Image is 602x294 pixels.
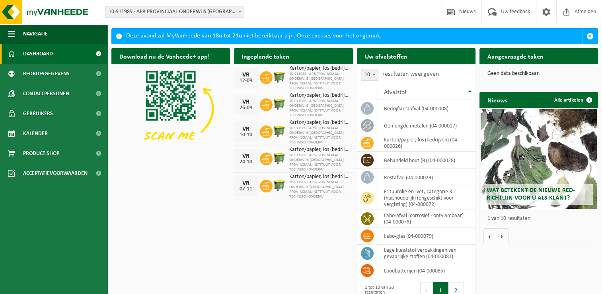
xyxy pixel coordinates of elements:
span: Karton/papier, los (bedrijven) [289,147,349,153]
img: WB-1100-HPE-GN-50 [273,97,286,111]
span: Dashboard [23,44,53,64]
label: resultaten weergeven [382,71,439,77]
span: Karton/papier, los (bedrijven) [289,120,349,126]
td: lege kunststof verpakkingen van gevaarlijke stoffen (04-000081) [378,245,475,262]
div: 26-09 [238,105,254,111]
span: 10-911989 - APB PROVINCIAAL ONDERWIJS [GEOGRAPHIC_DATA] PROVINCIAAL INSTITUUT VOOR TECHNISCH ONDERWI [289,153,349,172]
div: VR [238,153,254,159]
h2: Uw afvalstoffen [357,48,415,64]
span: 10-911989 - APB PROVINCIAAL ONDERWIJS [GEOGRAPHIC_DATA] PROVINCIAAL INSTITUUT VOOR TECHNISCH ONDERWI [289,99,349,118]
span: 10-911989 - APB PROVINCIAAL ONDERWIJS ANTWERPEN PROVINCIAAL INSTITUUT VOOR TECHNISCH ONDERWI - ST... [105,6,244,18]
h2: Ingeplande taken [234,48,297,64]
div: VR [238,99,254,105]
td: loodbatterijen (04-000085) [378,262,475,279]
span: Bedrijfsgegevens [23,64,70,84]
span: Contactpersonen [23,84,69,104]
span: 10-911989 - APB PROVINCIAAL ONDERWIJS [GEOGRAPHIC_DATA] PROVINCIAAL INSTITUUT VOOR TECHNISCH ONDERWI [289,126,349,145]
span: Karton/papier, los (bedrijven) [289,174,349,180]
div: 07-11 [238,186,254,192]
button: Volgende [496,228,508,244]
td: frituurolie en -vet, categorie 3 (huishoudelijk) (ongeschikt voor vergisting) (04-000072) [378,186,475,210]
p: 1 van 10 resultaten [487,216,594,221]
img: WB-1100-HPE-GN-50 [273,70,286,84]
div: VR [238,180,254,186]
span: 10-911989 - APB PROVINCIAAL ONDERWIJS [GEOGRAPHIC_DATA] PROVINCIAAL INSTITUUT VOOR TECHNISCH ONDERWI [289,180,349,199]
span: Afvalstof [384,89,407,96]
h2: Download nu de Vanheede+ app! [111,48,218,64]
div: Deze avond zal MyVanheede van 18u tot 21u niet bereikbaar zijn. Onze excuses voor het ongemak. [126,29,582,44]
span: 10 [361,69,378,81]
p: Geen data beschikbaar. [487,71,590,76]
td: karton/papier, los (bedrijven) (04-000026) [378,134,475,152]
td: behandeld hout (B) (04-000028) [378,152,475,169]
span: Gebruikers [23,104,53,123]
div: VR [238,72,254,78]
span: Acceptatievoorwaarden [23,163,88,183]
span: Karton/papier, los (bedrijven) [289,65,349,72]
span: Kalender [23,123,48,143]
span: 10 [361,69,378,80]
a: Alle artikelen [548,92,597,108]
td: labo-glas (04-000079) [378,227,475,245]
img: WB-1100-HPE-GN-50 [273,124,286,138]
td: restafval (04-000029) [378,169,475,186]
span: Wat betekent de nieuwe RED-richtlijn voor u als klant? [487,187,575,201]
a: Wat betekent de nieuwe RED-richtlijn voor u als klant? [481,109,597,209]
span: Navigatie [23,24,48,44]
h2: Aangevraagde taken [479,48,551,64]
td: bedrijfsrestafval (04-000008) [378,100,475,117]
div: 12-09 [238,78,254,84]
span: 10-911989 - APB PROVINCIAAL ONDERWIJS [GEOGRAPHIC_DATA] PROVINCIAAL INSTITUUT VOOR TECHNISCH ONDERWI [289,72,349,91]
div: 10-10 [238,132,254,138]
div: 24-10 [238,159,254,165]
img: WB-1100-HPE-GN-50 [273,178,286,192]
button: Vorige [483,228,496,244]
td: gemengde metalen (04-000017) [378,117,475,134]
img: Download de VHEPlus App [111,64,230,153]
div: VR [238,126,254,132]
h2: Nieuws [479,92,515,108]
span: Karton/papier, los (bedrijven) [289,92,349,99]
span: Product Shop [23,143,59,163]
td: labo-afval (corrosief - ontvlambaar) (04-000078) [378,210,475,227]
img: WB-1100-HPE-GN-50 [273,151,286,165]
